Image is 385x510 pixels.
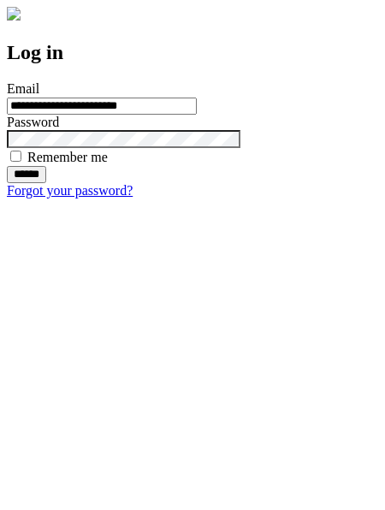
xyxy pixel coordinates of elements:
[27,150,108,164] label: Remember me
[7,115,59,129] label: Password
[7,41,378,64] h2: Log in
[7,183,133,198] a: Forgot your password?
[7,7,21,21] img: logo-4e3dc11c47720685a147b03b5a06dd966a58ff35d612b21f08c02c0306f2b779.png
[7,81,39,96] label: Email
